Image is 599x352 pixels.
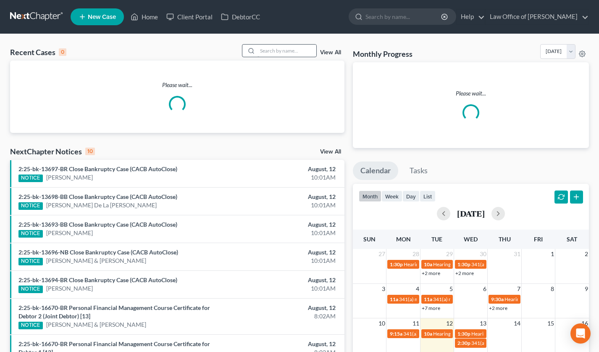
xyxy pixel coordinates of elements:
div: August, 12 [236,276,336,284]
a: [PERSON_NAME] [46,229,93,237]
span: 6 [482,284,487,294]
span: 4 [415,284,420,294]
span: Hearing for [PERSON_NAME] [471,331,537,337]
span: 341(a) meeting for [PERSON_NAME] [471,261,552,267]
div: August, 12 [236,193,336,201]
span: 11a [390,296,398,302]
a: 2:25-bk-13694-BR Close Bankruptcy Case (CACB AutoClose) [18,276,177,283]
button: month [359,191,381,202]
input: Search by name... [365,9,442,24]
span: 8 [550,284,555,294]
a: 2:25-bk-16670-BR Personal Financial Management Course Certificate for Debtor 2 (Joint Debtor) [13] [18,304,210,320]
span: 12 [445,318,454,328]
span: 1 [550,249,555,259]
span: 341(a) meeting for [PERSON_NAME] [471,340,552,346]
span: 7 [516,284,521,294]
div: August, 12 [236,165,336,173]
a: 2:25-bk-13698-BB Close Bankruptcy Case (CACB AutoClose) [18,193,177,200]
a: [PERSON_NAME] & [PERSON_NAME] [46,257,146,265]
a: 2:25-bk-13696-NB Close Bankruptcy Case (CACB AutoClose) [18,249,178,256]
input: Search by name... [257,45,316,57]
a: [PERSON_NAME] [46,173,93,182]
span: 13 [479,318,487,328]
span: Wed [464,236,478,243]
div: August, 12 [236,304,336,312]
span: 15 [546,318,555,328]
div: Recent Cases [10,47,66,57]
div: NextChapter Notices [10,146,95,156]
div: 10:01AM [236,173,336,182]
span: Hearing for [PERSON_NAME] [504,296,570,302]
button: day [402,191,420,202]
span: Hearing for [PERSON_NAME] [433,331,499,337]
div: August, 12 [236,340,336,348]
span: 341(a) meeting for [PERSON_NAME] [399,296,480,302]
a: [PERSON_NAME] [46,284,93,293]
span: Thu [499,236,511,243]
span: Sun [363,236,376,243]
div: August, 12 [236,248,336,257]
button: list [420,191,436,202]
span: 29 [445,249,454,259]
span: 11 [412,318,420,328]
div: NOTICE [18,322,43,329]
div: 10:01AM [236,284,336,293]
button: week [381,191,402,202]
a: Client Portal [162,9,217,24]
span: 1:30p [457,331,470,337]
div: August, 12 [236,220,336,229]
div: 8:02AM [236,312,336,320]
span: 1:30p [390,261,403,267]
span: New Case [88,14,116,20]
span: Hearing for [PERSON_NAME] v. DEPARTMENT OF EDUCATION [404,261,545,267]
div: NOTICE [18,202,43,210]
a: Law Office of [PERSON_NAME] [486,9,588,24]
span: 10a [424,331,432,337]
a: Help [457,9,485,24]
div: 10:01AM [236,257,336,265]
a: [PERSON_NAME] De La [PERSON_NAME] [46,201,157,209]
a: +2 more [422,270,440,276]
a: Tasks [402,161,435,180]
span: 341(a) Meeting for [PERSON_NAME] [403,331,485,337]
span: 10 [378,318,386,328]
a: Home [126,9,162,24]
div: NOTICE [18,286,43,293]
span: 9:30a [491,296,504,302]
span: 9 [584,284,589,294]
span: 28 [412,249,420,259]
span: Mon [396,236,411,243]
a: +2 more [455,270,474,276]
span: 10a [424,261,432,267]
span: Sat [567,236,577,243]
div: 10:01AM [236,229,336,237]
a: View All [320,50,341,56]
div: 10 [85,148,95,155]
a: View All [320,149,341,155]
div: NOTICE [18,175,43,182]
span: 11a [424,296,432,302]
span: 2 [584,249,589,259]
a: Calendar [353,161,398,180]
span: Fri [534,236,543,243]
div: 10:01AM [236,201,336,209]
div: NOTICE [18,258,43,265]
div: Open Intercom Messenger [570,323,591,344]
a: DebtorCC [217,9,264,24]
a: 2:25-bk-13697-BR Close Bankruptcy Case (CACB AutoClose) [18,165,177,172]
a: +7 more [422,305,440,311]
span: 3 [381,284,386,294]
span: Hearing for [PERSON_NAME] [433,261,499,267]
h3: Monthly Progress [353,49,412,59]
a: 2:25-bk-13693-BB Close Bankruptcy Case (CACB AutoClose) [18,221,177,228]
span: Tue [431,236,442,243]
span: 27 [378,249,386,259]
p: Please wait... [360,89,583,98]
span: 31 [513,249,521,259]
span: 5 [449,284,454,294]
h2: [DATE] [457,209,485,218]
span: 30 [479,249,487,259]
span: 14 [513,318,521,328]
span: 341(a) meeting for [PERSON_NAME] [433,296,514,302]
span: 16 [581,318,589,328]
